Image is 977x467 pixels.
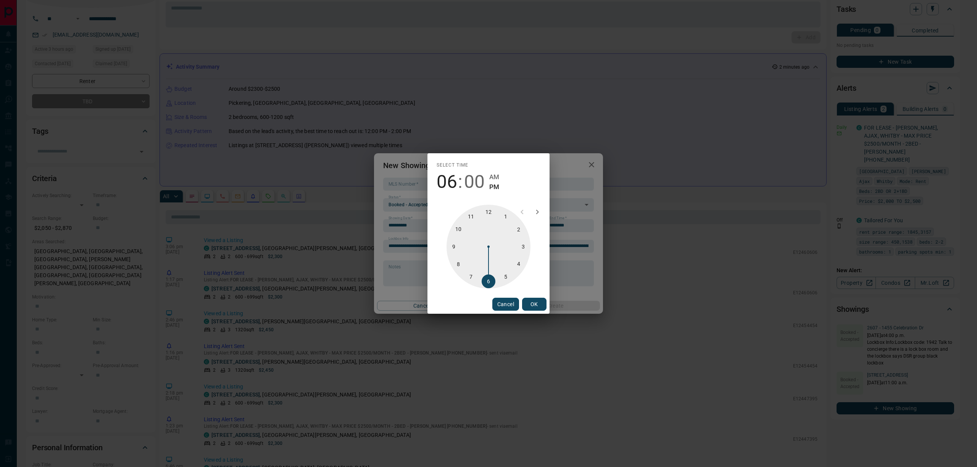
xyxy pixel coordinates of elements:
[489,182,499,192] button: PM
[492,298,519,311] button: Cancel
[489,172,499,182] button: AM
[464,171,485,193] button: 00
[458,171,463,193] span: :
[437,159,468,172] span: Select time
[530,204,545,220] button: open next view
[437,171,457,193] button: 06
[522,298,547,311] button: OK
